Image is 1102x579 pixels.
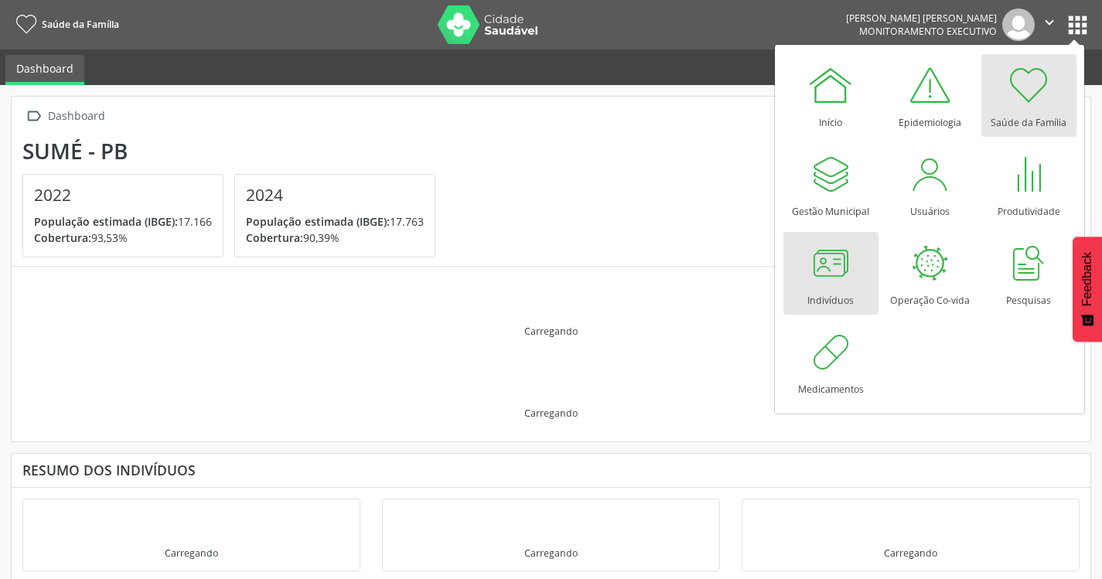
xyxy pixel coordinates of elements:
div: Carregando [884,547,937,560]
a: Indivíduos [783,232,879,315]
div: Dashboard [45,105,107,128]
div: Sumé - PB [22,138,446,164]
a: Gestão Municipal [783,143,879,226]
span: População estimada (IBGE): [246,214,390,229]
a: Saúde da Família [11,12,119,37]
a: Produtividade [981,143,1076,226]
a: Epidemiologia [882,54,977,137]
span: Monitoramento Executivo [859,25,997,38]
h4: 2024 [246,186,424,205]
div: Resumo dos indivíduos [22,461,1080,479]
span: População estimada (IBGE): [34,214,178,229]
div: Carregando [524,325,578,338]
div: [PERSON_NAME] [PERSON_NAME] [846,12,997,25]
a: Dashboard [5,55,84,85]
a: Saúde da Família [981,54,1076,137]
button: Feedback - Mostrar pesquisa [1073,237,1102,342]
a: Início [783,54,879,137]
a: Usuários [882,143,977,226]
p: 17.763 [246,213,424,230]
button: apps [1064,12,1091,39]
p: 90,39% [246,230,424,246]
span: Saúde da Família [42,18,119,31]
div: Carregando [524,547,578,560]
i:  [22,105,45,128]
i:  [1041,14,1058,31]
img: img [1002,9,1035,41]
div: Carregando [165,547,218,560]
a: Pesquisas [981,232,1076,315]
a: Operação Co-vida [882,232,977,315]
div: Carregando [524,407,578,420]
span: Cobertura: [34,230,91,245]
a: Medicamentos [783,321,879,404]
h4: 2022 [34,186,212,205]
button:  [1035,9,1064,41]
span: Cobertura: [246,230,303,245]
p: 17.166 [34,213,212,230]
a:  Dashboard [22,105,107,128]
p: 93,53% [34,230,212,246]
span: Feedback [1080,252,1094,306]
